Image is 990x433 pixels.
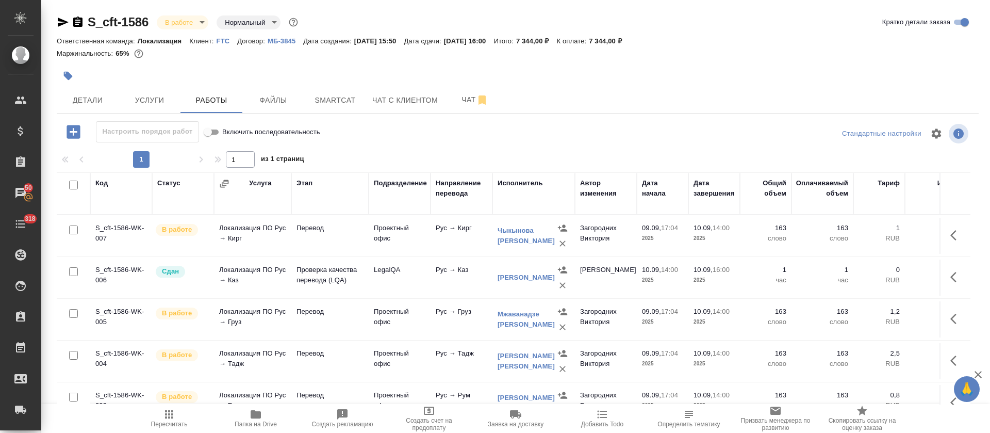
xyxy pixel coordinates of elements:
[155,265,209,279] div: Менеджер проверил работу исполнителя, передает ее на следующий этап
[299,404,386,433] button: Создать рекламацию
[859,390,900,400] p: 0,8
[745,348,786,359] p: 163
[661,224,678,232] p: 17:04
[859,233,900,244] p: RUB
[555,304,570,319] button: Назначить
[63,94,112,107] span: Детали
[57,37,138,45] p: Ответственная команда:
[555,278,570,293] button: Удалить
[125,94,174,107] span: Услуги
[493,37,516,45] p: Итого:
[944,348,969,373] button: Здесь прячутся важные кнопки
[296,265,364,285] p: Проверка качества перевода (LQA)
[369,260,431,296] td: LegalQA
[369,301,431,338] td: Проектный офис
[694,400,735,411] p: 2025
[797,390,848,400] p: 163
[713,349,730,357] p: 14:00
[797,307,848,317] p: 163
[954,376,980,402] button: 🙏
[646,404,732,433] button: Определить тематику
[444,37,494,45] p: [DATE] 16:00
[369,218,431,254] td: Проектный офис
[745,400,786,411] p: слово
[354,37,404,45] p: [DATE] 15:50
[580,178,632,199] div: Автор изменения
[745,317,786,327] p: слово
[498,178,543,188] div: Исполнитель
[555,346,570,361] button: Назначить
[944,223,969,248] button: Здесь прячутся важные кнопки
[157,178,180,188] div: Статус
[694,317,735,327] p: 2025
[95,178,108,188] div: Код
[944,390,969,415] button: Здесь прячутся важные кнопки
[431,385,492,421] td: Рус → Рум
[694,391,713,399] p: 10.09,
[694,275,735,285] p: 2025
[222,127,320,137] span: Включить последовательность
[882,17,950,27] span: Кратко детали заказа
[825,417,899,431] span: Скопировать ссылку на оценку заказа
[797,400,848,411] p: слово
[472,404,559,433] button: Заявка на доставку
[90,301,152,338] td: S_cft-1586-WK-005
[694,308,713,315] p: 10.09,
[878,178,900,188] div: Тариф
[436,178,487,199] div: Направление перевода
[268,37,303,45] p: МБ-3845
[859,223,900,233] p: 1
[268,36,303,45] a: МБ-3845
[661,266,678,274] p: 14:00
[115,50,131,57] p: 65%
[642,349,661,357] p: 09.09,
[249,94,298,107] span: Файлы
[738,417,813,431] span: Призвать менеджера по развитию
[642,359,683,369] p: 2025
[745,178,786,199] div: Общий объем
[642,178,683,199] div: Дата начала
[642,266,661,274] p: 10.09,
[555,236,570,251] button: Удалить
[57,65,79,87] button: Добавить тэг
[303,37,354,45] p: Дата создания:
[556,37,589,45] p: К оплате:
[162,18,196,27] button: В работе
[657,421,720,428] span: Определить тематику
[187,94,236,107] span: Работы
[694,233,735,244] p: 2025
[155,307,209,320] div: Исполнитель выполняет работу
[694,359,735,369] p: 2025
[745,233,786,244] p: слово
[431,218,492,254] td: Рус → Кирг
[797,233,848,244] p: слово
[924,121,949,146] span: Настроить таблицу
[910,233,956,244] p: RUB
[949,124,970,143] span: Посмотреть информацию
[797,317,848,327] p: слово
[386,404,472,433] button: Создать счет на предоплату
[642,224,661,232] p: 09.09,
[90,343,152,379] td: S_cft-1586-WK-004
[217,37,238,45] p: FTC
[498,352,555,370] a: [PERSON_NAME] [PERSON_NAME]
[19,183,38,193] span: 50
[90,385,152,421] td: S_cft-1586-WK-003
[859,275,900,285] p: RUB
[555,388,570,403] button: Назначить
[296,390,364,400] p: Перевод
[859,317,900,327] p: RUB
[694,178,735,199] div: Дата завершения
[910,265,956,275] p: 318
[162,266,179,277] p: Сдан
[296,223,364,233] p: Перевод
[910,223,956,233] p: 163
[214,218,291,254] td: Локализация ПО Рус → Кирг
[214,385,291,421] td: Локализация ПО Рус → Рум
[910,400,956,411] p: RUB
[694,224,713,232] p: 10.09,
[57,16,69,28] button: Скопировать ссылку для ЯМессенджера
[162,308,192,318] p: В работе
[745,275,786,285] p: час
[138,37,190,45] p: Локализация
